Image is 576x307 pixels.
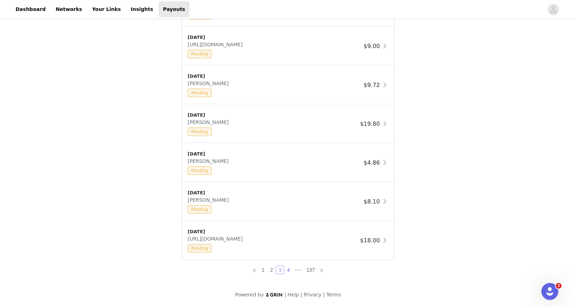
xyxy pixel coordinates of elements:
[317,266,326,274] li: Next Page
[182,105,394,143] div: clickable-list-item
[556,283,562,289] span: 2
[252,268,257,272] i: icon: left
[188,197,231,203] span: [PERSON_NAME]
[182,221,394,260] div: clickable-list-item
[188,42,246,47] span: [URL][DOMAIN_NAME]
[188,166,212,175] span: Pending
[188,89,212,97] span: Pending
[182,66,394,105] div: clickable-list-item
[188,34,361,41] div: [DATE]
[268,266,275,274] a: 2
[188,50,212,58] span: Pending
[293,266,304,274] li: Next 3 Pages
[364,198,380,205] span: $8.10
[188,228,357,235] div: [DATE]
[364,82,380,88] span: $9.72
[541,283,558,300] iframe: Intercom live chat
[88,1,125,17] a: Your Links
[182,27,394,66] div: clickable-list-item
[304,266,317,274] a: 137
[304,292,322,297] a: Privacy
[360,120,380,127] span: $19.80
[265,293,283,297] img: logo
[159,1,189,17] a: Payouts
[284,266,293,274] li: 4
[326,292,341,297] a: Terms
[288,292,299,297] a: Help
[284,292,286,297] span: |
[188,81,231,86] span: [PERSON_NAME]
[319,268,324,272] i: icon: right
[182,182,394,221] div: clickable-list-item
[188,73,361,80] div: [DATE]
[323,292,325,297] span: |
[188,150,361,158] div: [DATE]
[360,237,380,244] span: $18.00
[188,244,212,253] span: Pending
[300,292,302,297] span: |
[267,266,276,274] li: 2
[250,266,259,274] li: Previous Page
[550,4,557,15] div: avatar
[188,119,231,125] span: [PERSON_NAME]
[276,266,284,274] a: 3
[188,128,212,136] span: Pending
[188,205,212,214] span: Pending
[364,159,380,166] span: $4.86
[259,266,267,274] a: 1
[188,158,231,164] span: [PERSON_NAME]
[293,266,304,274] span: •••
[188,189,361,196] div: [DATE]
[364,43,380,49] span: $9.00
[182,143,394,182] div: clickable-list-item
[284,266,292,274] a: 4
[188,112,357,119] div: [DATE]
[188,236,246,242] span: [URL][DOMAIN_NAME]
[11,1,50,17] a: Dashboard
[235,292,264,297] span: Powered by
[51,1,86,17] a: Networks
[127,1,157,17] a: Insights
